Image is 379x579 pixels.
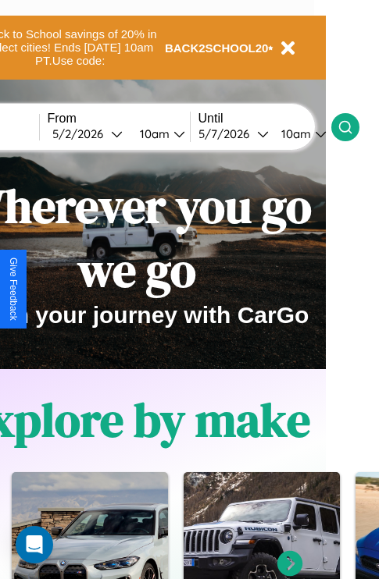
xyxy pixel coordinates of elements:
div: 10am [132,126,173,141]
div: 5 / 7 / 2026 [198,126,257,141]
button: 10am [269,126,331,142]
label: From [48,112,190,126]
div: 10am [274,126,315,141]
div: Open Intercom Messenger [16,526,53,563]
label: Until [198,112,331,126]
b: BACK2SCHOOL20 [165,41,269,55]
div: 5 / 2 / 2026 [52,126,111,141]
div: Give Feedback [8,258,19,321]
button: 5/2/2026 [48,126,127,142]
button: 10am [127,126,190,142]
